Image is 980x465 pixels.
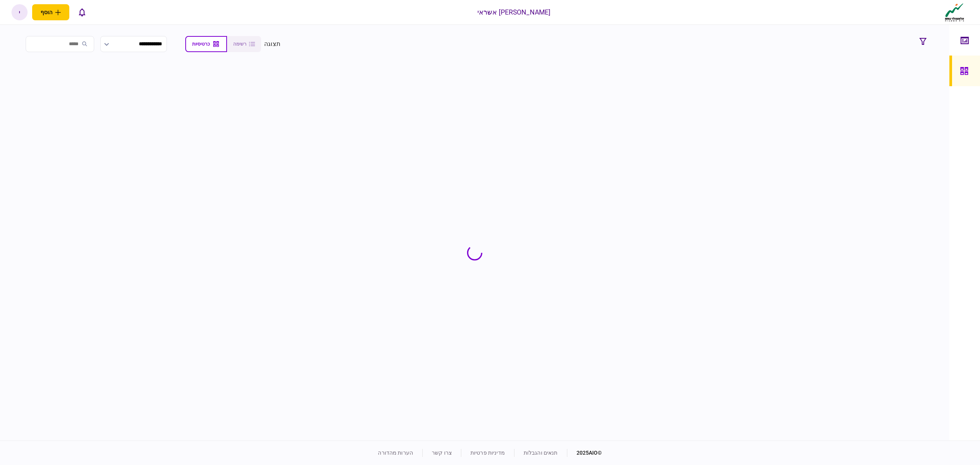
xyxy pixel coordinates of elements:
span: כרטיסיות [192,41,210,47]
a: תנאים והגבלות [524,450,558,456]
button: פתח תפריט להוספת לקוח [32,4,69,20]
button: רשימה [227,36,261,52]
button: י [11,4,28,20]
div: [PERSON_NAME] אשראי [477,7,551,17]
a: הערות מהדורה [378,450,413,456]
div: תצוגה [264,39,281,49]
span: רשימה [233,41,247,47]
div: © 2025 AIO [567,449,602,457]
img: client company logo [943,3,966,22]
button: כרטיסיות [185,36,227,52]
a: מדיניות פרטיות [470,450,505,456]
button: פתח רשימת התראות [74,4,90,20]
a: צרו קשר [432,450,452,456]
